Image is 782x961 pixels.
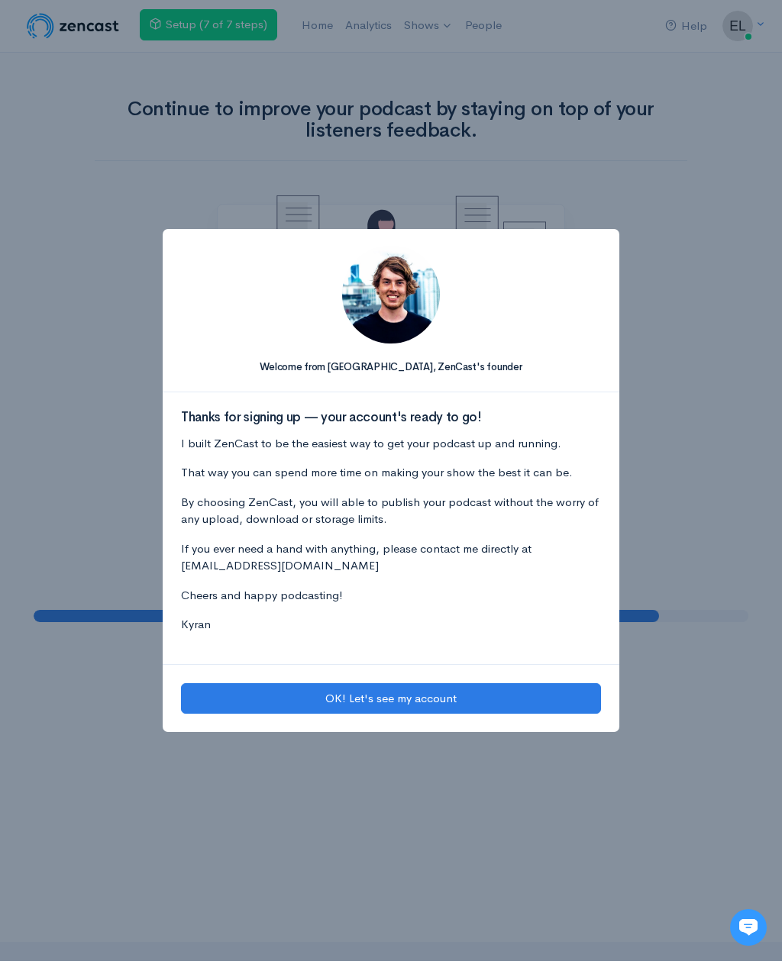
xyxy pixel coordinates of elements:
[181,587,601,605] p: Cheers and happy podcasting!
[181,411,601,425] h3: Thanks for signing up — your account's ready to go!
[181,540,601,575] p: If you ever need a hand with anything, please contact me directly at [EMAIL_ADDRESS][DOMAIN_NAME]
[181,494,601,528] p: By choosing ZenCast, you will able to publish your podcast without the worry of any upload, downl...
[181,362,601,372] h5: Welcome from [GEOGRAPHIC_DATA], ZenCast's founder
[23,74,283,98] h1: Hi 👋
[24,202,282,233] button: New conversation
[44,287,273,318] input: Search articles
[21,262,285,280] p: Find an answer quickly
[181,683,601,714] button: OK! Let's see my account
[23,102,283,175] h2: Just let us know if you need anything and we'll be happy to help! 🙂
[181,435,601,453] p: I built ZenCast to be the easiest way to get your podcast up and running.
[181,464,601,482] p: That way you can spend more time on making your show the best it can be.
[181,616,601,634] p: Kyran
[99,211,183,224] span: New conversation
[730,909,767,946] iframe: gist-messenger-bubble-iframe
